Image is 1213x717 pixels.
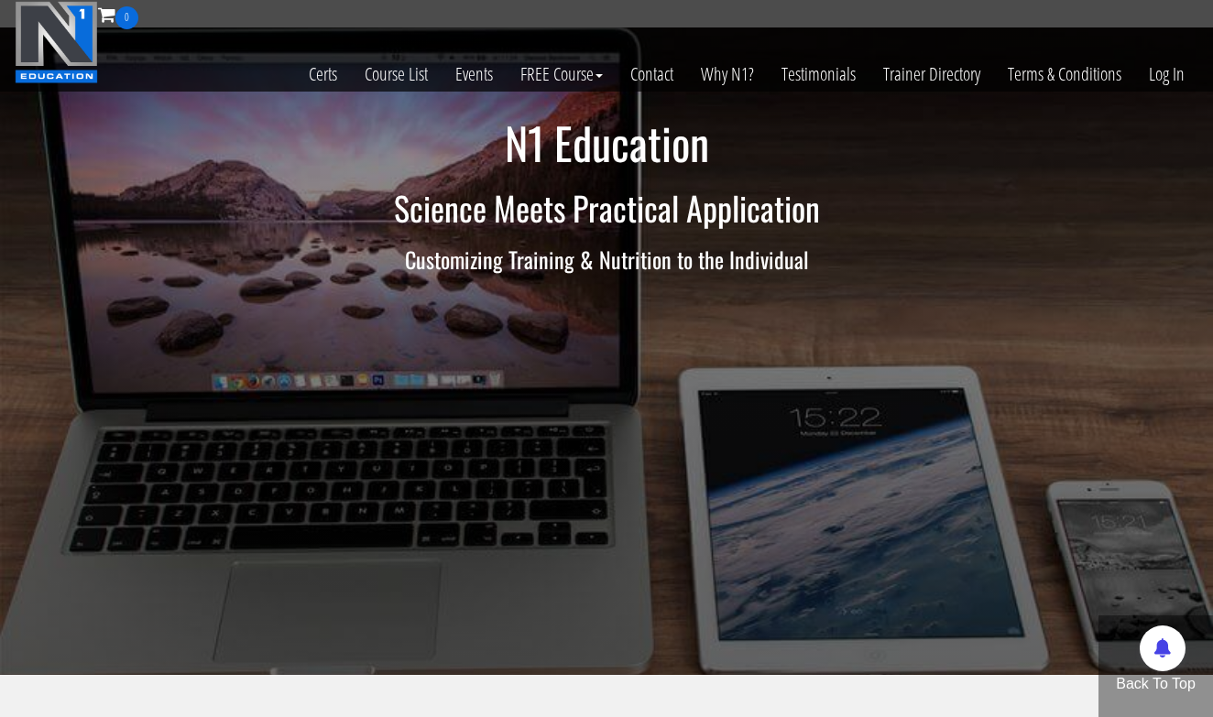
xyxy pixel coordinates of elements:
[869,29,994,119] a: Trainer Directory
[71,119,1142,168] h1: N1 Education
[115,6,138,29] span: 0
[994,29,1135,119] a: Terms & Conditions
[71,190,1142,226] h2: Science Meets Practical Application
[768,29,869,119] a: Testimonials
[617,29,687,119] a: Contact
[15,1,98,83] img: n1-education
[351,29,442,119] a: Course List
[507,29,617,119] a: FREE Course
[687,29,768,119] a: Why N1?
[1135,29,1198,119] a: Log In
[442,29,507,119] a: Events
[98,2,138,27] a: 0
[295,29,351,119] a: Certs
[71,247,1142,271] h3: Customizing Training & Nutrition to the Individual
